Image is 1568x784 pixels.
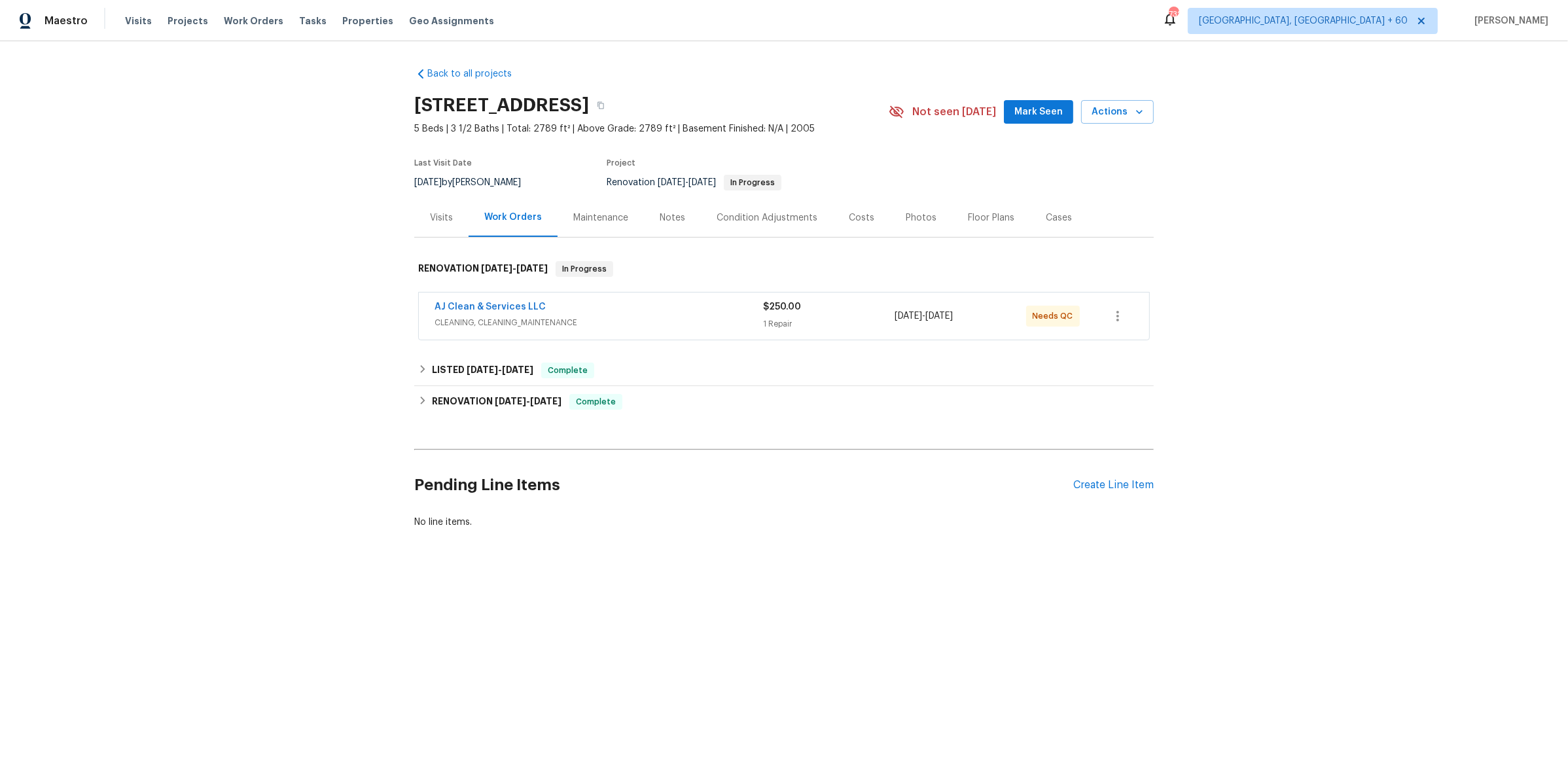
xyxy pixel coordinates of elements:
[1469,14,1548,27] span: [PERSON_NAME]
[1014,104,1063,120] span: Mark Seen
[224,14,283,27] span: Work Orders
[409,14,494,27] span: Geo Assignments
[530,397,561,406] span: [DATE]
[1199,14,1408,27] span: [GEOGRAPHIC_DATA], [GEOGRAPHIC_DATA] + 60
[342,14,393,27] span: Properties
[495,397,561,406] span: -
[414,455,1073,516] h2: Pending Line Items
[717,211,817,224] div: Condition Adjustments
[467,365,498,374] span: [DATE]
[435,302,546,312] a: AJ Clean & Services LLC
[925,312,953,321] span: [DATE]
[45,14,88,27] span: Maestro
[589,94,613,117] button: Copy Address
[414,122,889,135] span: 5 Beds | 3 1/2 Baths | Total: 2789 ft² | Above Grade: 2789 ft² | Basement Finished: N/A | 2005
[467,365,533,374] span: -
[414,516,1154,529] div: No line items.
[1073,479,1154,491] div: Create Line Item
[495,397,526,406] span: [DATE]
[168,14,208,27] span: Projects
[1092,104,1143,120] span: Actions
[1169,8,1178,21] div: 732
[516,264,548,273] span: [DATE]
[763,302,801,312] span: $250.00
[1004,100,1073,124] button: Mark Seen
[481,264,548,273] span: -
[414,67,540,80] a: Back to all projects
[849,211,874,224] div: Costs
[481,264,512,273] span: [DATE]
[607,178,781,187] span: Renovation
[432,363,533,378] h6: LISTED
[299,16,327,26] span: Tasks
[1081,100,1154,124] button: Actions
[414,159,472,167] span: Last Visit Date
[418,261,548,277] h6: RENOVATION
[484,211,542,224] div: Work Orders
[658,178,716,187] span: -
[658,178,685,187] span: [DATE]
[414,99,589,112] h2: [STREET_ADDRESS]
[573,211,628,224] div: Maintenance
[430,211,453,224] div: Visits
[607,159,635,167] span: Project
[414,355,1154,386] div: LISTED [DATE]-[DATE]Complete
[125,14,152,27] span: Visits
[543,364,593,377] span: Complete
[1046,211,1072,224] div: Cases
[912,105,996,118] span: Not seen [DATE]
[1033,310,1078,323] span: Needs QC
[414,175,537,190] div: by [PERSON_NAME]
[968,211,1014,224] div: Floor Plans
[432,394,561,410] h6: RENOVATION
[414,248,1154,290] div: RENOVATION [DATE]-[DATE]In Progress
[895,312,922,321] span: [DATE]
[557,262,612,276] span: In Progress
[502,365,533,374] span: [DATE]
[906,211,936,224] div: Photos
[763,317,895,330] div: 1 Repair
[895,310,953,323] span: -
[571,395,621,408] span: Complete
[688,178,716,187] span: [DATE]
[414,386,1154,418] div: RENOVATION [DATE]-[DATE]Complete
[660,211,685,224] div: Notes
[435,316,763,329] span: CLEANING, CLEANING_MAINTENANCE
[725,179,780,187] span: In Progress
[414,178,442,187] span: [DATE]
